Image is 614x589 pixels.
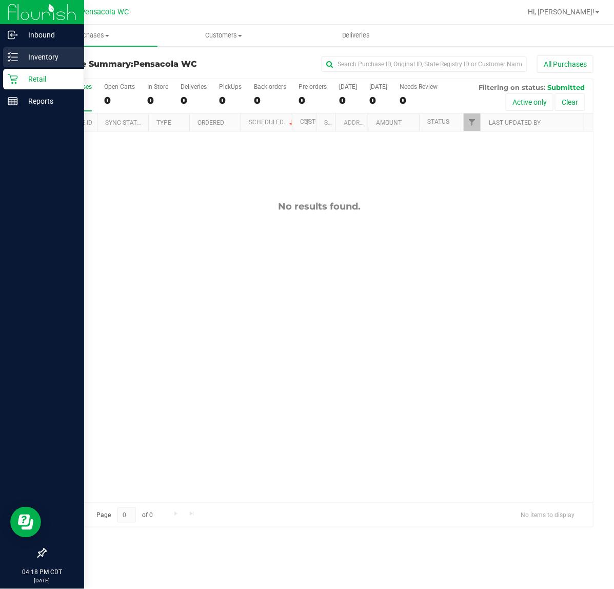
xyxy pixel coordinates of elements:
span: Purchases [25,31,157,40]
a: Type [156,119,171,126]
span: Page of 0 [88,507,162,523]
div: Open Carts [104,83,135,90]
div: 0 [299,94,327,106]
a: Amount [376,119,402,126]
span: Submitted [547,83,585,91]
span: Deliveries [328,31,384,40]
div: In Store [147,83,168,90]
a: Status [427,118,449,125]
div: PickUps [219,83,242,90]
span: Pensacola WC [81,8,129,16]
button: Clear [555,93,585,111]
span: Pensacola WC [133,59,197,69]
span: No items to display [512,507,583,523]
a: Scheduled [249,119,295,126]
a: State Registry ID [325,119,379,126]
button: All Purchases [537,55,593,73]
p: 04:18 PM CDT [5,567,80,577]
div: Needs Review [400,83,438,90]
span: Hi, [PERSON_NAME]! [528,8,595,16]
p: [DATE] [5,577,80,584]
a: Purchases [25,25,157,46]
p: Inventory [18,51,80,63]
a: Customers [157,25,290,46]
p: Reports [18,95,80,107]
h3: Purchase Summary: [45,60,228,69]
div: 0 [104,94,135,106]
div: Pre-orders [299,83,327,90]
inline-svg: Inventory [8,52,18,62]
a: Filter [464,113,481,131]
div: 0 [181,94,207,106]
a: Sync Status [105,119,145,126]
a: Deliveries [290,25,423,46]
div: 0 [400,94,438,106]
div: Deliveries [181,83,207,90]
div: No results found. [46,201,593,212]
a: Ordered [197,119,224,126]
th: Address [335,113,368,131]
span: Filtering on status: [479,83,545,91]
input: Search Purchase ID, Original ID, State Registry ID or Customer Name... [322,56,527,72]
a: Filter [299,113,316,131]
iframe: Resource center [10,507,41,538]
p: Inbound [18,29,80,41]
div: 0 [147,94,168,106]
p: Retail [18,73,80,85]
div: 0 [219,94,242,106]
div: 0 [339,94,357,106]
span: Customers [158,31,290,40]
div: 0 [254,94,286,106]
div: 0 [369,94,387,106]
inline-svg: Reports [8,96,18,106]
div: Back-orders [254,83,286,90]
a: Last Updated By [489,119,541,126]
div: [DATE] [339,83,357,90]
inline-svg: Retail [8,74,18,84]
div: [DATE] [369,83,387,90]
button: Active only [506,93,553,111]
inline-svg: Inbound [8,30,18,40]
